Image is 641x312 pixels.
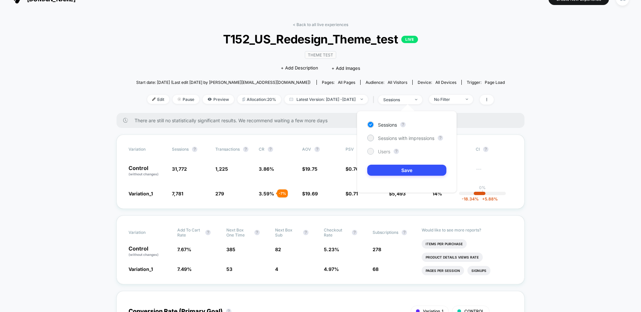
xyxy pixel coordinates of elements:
[226,266,232,272] span: 53
[305,191,318,196] span: 19.69
[305,51,336,59] span: Theme Test
[373,247,381,252] span: 278
[305,166,317,172] span: 19.75
[394,149,399,154] button: ?
[268,147,273,152] button: ?
[259,166,274,172] span: 3.86 %
[215,166,228,172] span: 1,225
[466,99,468,100] img: end
[289,98,293,101] img: calendar
[322,80,355,85] div: Pages:
[129,266,153,272] span: Variation_1
[302,191,318,196] span: $
[177,227,202,238] span: Add To Cart Rate
[275,227,300,238] span: Next Box Sub
[361,99,363,100] img: end
[129,191,153,196] span: Variation_1
[129,246,171,257] p: Control
[237,95,281,104] span: Allocation: 20%
[479,185,486,190] p: 0%
[275,247,281,252] span: 82
[378,135,434,141] span: Sessions with impressions
[367,165,446,176] button: Save
[178,98,181,101] img: end
[352,230,357,235] button: ?
[173,95,199,104] span: Pause
[383,97,410,102] div: sessions
[129,147,165,152] span: Variation
[485,80,505,85] span: Page Load
[302,166,317,172] span: $
[438,135,443,141] button: ?
[226,227,251,238] span: Next Box One Time
[346,166,359,172] span: $
[378,122,397,128] span: Sessions
[129,165,165,177] p: Control
[422,239,467,249] li: Items Per Purchase
[135,118,511,123] span: There are still no statistically significant results. We recommend waiting a few more days
[275,266,278,272] span: 4
[129,172,159,176] span: (without changes)
[284,95,368,104] span: Latest Version: [DATE] - [DATE]
[482,196,485,201] span: +
[415,99,417,100] img: end
[293,22,348,27] a: < Back to all live experiences
[346,147,354,152] span: PSV
[172,147,189,152] span: Sessions
[177,266,192,272] span: 7.49 %
[324,247,339,252] span: 5.23 %
[215,147,240,152] span: Transactions
[378,149,390,154] span: Users
[483,147,488,152] button: ?
[434,97,461,102] div: No Filter
[332,65,360,71] span: + Add Images
[303,230,308,235] button: ?
[476,147,512,152] span: CI
[129,253,159,257] span: (without changes)
[373,266,379,272] span: 68
[338,80,355,85] span: all pages
[205,230,211,235] button: ?
[215,191,224,196] span: 279
[177,247,191,252] span: 7.67 %
[226,247,235,252] span: 385
[302,147,311,152] span: AOV
[152,98,156,101] img: edit
[172,166,187,172] span: 31,772
[482,190,483,195] p: |
[349,191,358,196] span: 0.71
[242,98,245,101] img: rebalance
[401,36,418,43] p: LIVE
[479,196,498,201] span: 5.88 %
[155,32,486,46] span: T152_US_Redesign_Theme_test
[467,80,505,85] div: Trigger:
[314,147,320,152] button: ?
[254,230,260,235] button: ?
[259,147,264,152] span: CR
[324,266,339,272] span: 4.97 %
[467,266,490,275] li: Signups
[412,80,461,85] span: Device:
[203,95,234,104] span: Preview
[462,196,479,201] span: -18.34 %
[324,227,349,238] span: Checkout Rate
[192,147,197,152] button: ?
[281,65,318,71] span: + Add Description
[346,191,358,196] span: $
[402,230,407,235] button: ?
[259,191,274,196] span: 3.59 %
[476,167,512,177] span: ---
[422,266,464,275] li: Pages Per Session
[172,191,183,196] span: 7,781
[422,227,513,232] p: Would like to see more reports?
[349,166,359,172] span: 0.76
[277,189,288,197] div: - 7 %
[435,80,456,85] span: all devices
[388,80,407,85] span: All Visitors
[373,230,398,235] span: Subscriptions
[129,227,165,238] span: Variation
[366,80,407,85] div: Audience:
[136,80,310,85] span: Start date: [DATE] (Last edit [DATE] by [PERSON_NAME][EMAIL_ADDRESS][DOMAIN_NAME])
[147,95,169,104] span: Edit
[400,122,406,127] button: ?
